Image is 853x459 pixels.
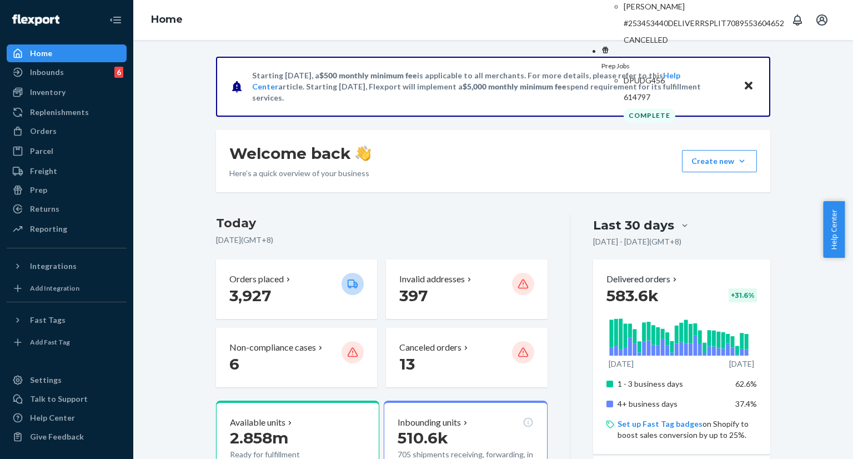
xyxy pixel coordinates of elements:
[7,83,127,101] a: Inventory
[30,431,84,442] div: Give Feedback
[30,412,75,423] div: Help Center
[30,166,57,177] div: Freight
[230,428,288,447] span: 2.858m
[30,337,70,347] div: Add Fast Tag
[229,273,284,286] p: Orders placed
[229,341,316,354] p: Non-compliance cases
[7,181,127,199] a: Prep
[729,288,757,302] div: + 31.6 %
[786,9,809,31] button: Open notifications
[593,217,674,234] div: Last 30 days
[735,399,757,408] span: 37.4%
[606,273,679,286] button: Delivered orders
[624,75,784,86] p: DPUDG456
[230,416,285,429] p: Available units
[811,9,833,31] button: Open account menu
[618,398,727,410] p: 4+ business days
[30,67,64,78] div: Inbounds
[593,236,681,247] p: [DATE] - [DATE] ( GMT+8 )
[216,214,548,232] h3: Today
[7,371,127,389] a: Settings
[624,92,784,103] p: 614797
[30,315,66,326] div: Fast Tags
[624,1,784,12] p: [PERSON_NAME]
[30,107,89,118] div: Replenishments
[609,358,634,370] p: [DATE]
[30,223,67,235] div: Reporting
[7,428,127,446] button: Give Feedback
[7,220,127,238] a: Reporting
[30,48,52,59] div: Home
[104,9,127,31] button: Close Navigation
[30,375,62,386] div: Settings
[399,341,461,354] p: Canceled orders
[30,146,53,157] div: Parcel
[7,122,127,140] a: Orders
[30,184,47,196] div: Prep
[618,418,757,441] p: on Shopify to boost sales conversion by up to 25%.
[823,201,845,258] button: Help Center
[399,273,465,286] p: Invalid addresses
[30,393,88,405] div: Talk to Support
[624,34,784,46] div: CANCELLED
[386,328,547,387] button: Canceled orders 13
[319,71,417,80] span: $500 monthly minimum fee
[229,355,239,373] span: 6
[7,311,127,329] button: Fast Tags
[30,87,66,98] div: Inventory
[7,44,127,62] a: Home
[7,280,127,297] a: Add Integration
[398,416,461,429] p: Inbounding units
[114,67,123,78] div: 6
[142,4,192,36] ol: breadcrumbs
[398,428,448,447] span: 510.6k
[12,14,59,26] img: Flexport logo
[30,126,57,137] div: Orders
[618,419,703,428] a: Set up Fast Tag badges
[216,235,548,246] p: [DATE] ( GMT+8 )
[624,18,784,29] p: #253453440DELIVERRSPLIT7089553604652
[355,146,371,161] img: hand-wave emoji
[386,260,547,319] button: Invalid addresses 397
[30,261,77,272] div: Integrations
[606,286,659,305] span: 583.6k
[229,168,371,179] p: Here’s a quick overview of your business
[682,150,757,172] button: Create new
[7,409,127,427] a: Help Center
[399,286,428,305] span: 397
[7,103,127,121] a: Replenishments
[7,162,127,180] a: Freight
[601,62,784,69] h6: Prep Jobs
[7,257,127,275] button: Integrations
[729,358,754,370] p: [DATE]
[624,108,675,122] div: Complete
[216,328,377,387] button: Non-compliance cases 6
[151,13,183,26] a: Home
[7,200,127,218] a: Returns
[252,70,732,103] p: Starting [DATE], a is applicable to all merchants. For more details, please refer to this article...
[7,63,127,81] a: Inbounds6
[399,355,415,373] span: 13
[216,260,377,319] button: Orders placed 3,927
[735,379,757,388] span: 62.6%
[7,390,127,408] a: Talk to Support
[7,333,127,351] a: Add Fast Tag
[618,378,727,390] p: 1 - 3 business days
[229,143,371,163] h1: Welcome back
[30,283,79,293] div: Add Integration
[30,203,59,214] div: Returns
[229,286,271,305] span: 3,927
[463,82,566,91] span: $5,000 monthly minimum fee
[7,142,127,160] a: Parcel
